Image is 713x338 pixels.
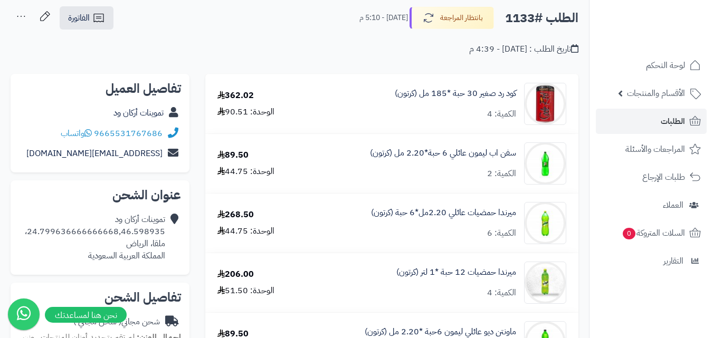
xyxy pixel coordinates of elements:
img: 1747544486-c60db756-6ee7-44b0-a7d4-ec449800-90x90.jpg [525,202,566,244]
a: كود رد صغير 30 حبة *185 مل (كرتون) [395,88,516,100]
div: 362.02 [217,90,254,102]
button: بانتظار المراجعة [410,7,494,29]
a: واتساب [61,127,92,140]
a: ميرندا حمضيات عائلي 2.20مل*6 حبة (كرتون) [371,207,516,219]
span: التقارير [663,254,683,268]
img: 1747566256-XP8G23evkchGmxKUr8YaGb2gsq2hZno4-90x90.jpg [525,262,566,304]
div: 206.00 [217,268,254,281]
div: 89.50 [217,149,249,161]
div: الوحدة: 44.75 [217,166,274,178]
div: الوحدة: 90.51 [217,106,274,118]
div: 268.50 [217,209,254,221]
div: شحن مجاني [73,316,160,328]
a: طلبات الإرجاع [596,165,707,190]
a: الفاتورة [60,6,113,30]
h2: عنوان الشحن [19,189,181,201]
a: سفن اب ليمون عائلي 6 حبة*2.20 مل (كرتون) [370,147,516,159]
span: الفاتورة [68,12,90,24]
a: التقارير [596,248,707,274]
a: ميرندا حمضيات 12 حبة *1 لتر (كرتون) [396,266,516,278]
h2: تفاصيل العميل [19,82,181,95]
img: 1747541306-e6e5e2d5-9b67-463e-b81b-59a02ee4-90x90.jpg [525,142,566,185]
span: السلات المتروكة [622,226,685,240]
a: [EMAIL_ADDRESS][DOMAIN_NAME] [26,147,163,160]
a: ماونتن ديو عائلي ليمون 6حبة *2.20 مل (كرتون) [365,326,516,338]
span: الطلبات [661,114,685,129]
a: المراجعات والأسئلة [596,137,707,162]
span: العملاء [663,198,683,213]
span: الأقسام والمنتجات [627,86,685,101]
h2: تفاصيل الشحن [19,291,181,304]
a: السلات المتروكة0 [596,220,707,246]
a: العملاء [596,192,707,218]
img: logo-2.png [641,28,703,51]
a: لوحة التحكم [596,53,707,78]
span: طلبات الإرجاع [642,170,685,185]
div: الكمية: 2 [487,168,516,180]
small: [DATE] - 5:10 م [359,13,408,23]
span: لوحة التحكم [646,58,685,73]
div: الكمية: 4 [487,287,516,299]
div: تاريخ الطلب : [DATE] - 4:39 م [469,43,578,55]
a: 9665531767686 [94,127,163,140]
a: تموينات أركان ود [113,107,164,119]
span: 0 [623,228,635,239]
img: 1747536337-61lY7EtfpmL._AC_SL1500-90x90.jpg [525,83,566,125]
div: الكمية: 6 [487,227,516,239]
div: الوحدة: 51.50 [217,285,274,297]
div: تموينات أركان ود 24.799636666666668,46.598935، ملقا، الرياض المملكة العربية السعودية [25,214,165,262]
div: الوحدة: 44.75 [217,225,274,237]
div: الكمية: 4 [487,108,516,120]
h2: الطلب #1133 [505,7,578,29]
span: المراجعات والأسئلة [625,142,685,157]
a: الطلبات [596,109,707,134]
